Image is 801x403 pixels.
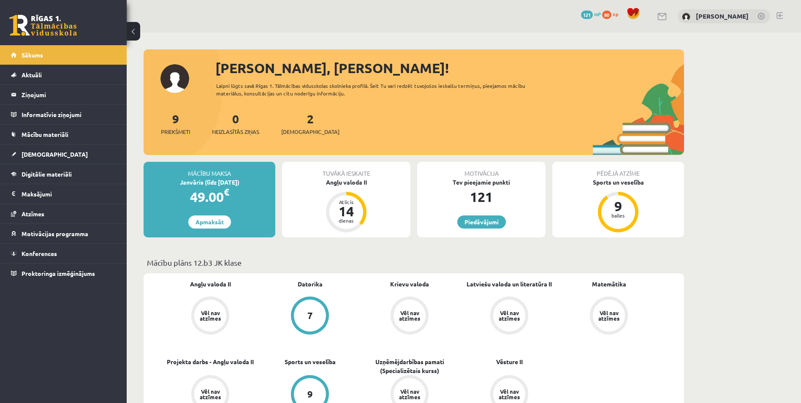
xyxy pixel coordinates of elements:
[307,389,313,399] div: 9
[11,204,116,223] a: Atzīmes
[285,357,336,366] a: Sports un veselība
[360,297,459,336] a: Vēl nav atzīmes
[602,11,611,19] span: 80
[22,230,88,237] span: Motivācijas programma
[22,250,57,257] span: Konferences
[11,184,116,204] a: Maksājumi
[190,280,231,289] a: Angļu valoda II
[216,82,540,97] div: Laipni lūgts savā Rīgas 1. Tālmācības vidusskolas skolnieka profilā. Šeit Tu vari redzēt tuvojošo...
[161,111,190,136] a: 9Priekšmeti
[552,178,684,234] a: Sports un veselība 9 balles
[212,128,259,136] span: Neizlasītās ziņas
[11,125,116,144] a: Mācību materiāli
[147,257,681,268] p: Mācību plāns 12.b3 JK klase
[594,11,601,17] span: mP
[282,162,410,178] div: Tuvākā ieskaite
[22,210,44,218] span: Atzīmes
[167,357,254,366] a: Projekta darbs - Angļu valoda II
[215,58,684,78] div: [PERSON_NAME], [PERSON_NAME]!
[398,389,421,400] div: Vēl nav atzīmes
[11,224,116,243] a: Motivācijas programma
[602,11,622,17] a: 80 xp
[22,150,88,158] span: [DEMOGRAPHIC_DATA]
[22,105,116,124] legend: Informatīvie ziņojumi
[11,264,116,283] a: Proktoringa izmēģinājums
[606,199,631,213] div: 9
[161,128,190,136] span: Priekšmeti
[559,297,659,336] a: Vēl nav atzīmes
[597,310,621,321] div: Vēl nav atzīmes
[581,11,601,17] a: 121 mP
[552,162,684,178] div: Pēdējā atzīme
[198,310,222,321] div: Vēl nav atzīmes
[282,178,410,234] a: Angļu valoda II Atlicis 14 dienas
[497,310,521,321] div: Vēl nav atzīmes
[457,215,506,229] a: Piedāvājumi
[22,131,68,138] span: Mācību materiāli
[467,280,552,289] a: Latviešu valoda un literatūra II
[11,45,116,65] a: Sākums
[696,12,749,20] a: [PERSON_NAME]
[682,13,690,21] img: Inga Revina
[334,204,359,218] div: 14
[22,184,116,204] legend: Maksājumi
[592,280,626,289] a: Matemātika
[212,111,259,136] a: 0Neizlasītās ziņas
[360,357,459,375] a: Uzņēmējdarbības pamati (Specializētais kurss)
[11,85,116,104] a: Ziņojumi
[390,280,429,289] a: Krievu valoda
[224,186,229,198] span: €
[188,215,231,229] a: Apmaksāt
[334,218,359,223] div: dienas
[552,178,684,187] div: Sports un veselība
[581,11,593,19] span: 121
[144,178,275,187] div: Janvāris (līdz [DATE])
[282,178,410,187] div: Angļu valoda II
[22,85,116,104] legend: Ziņojumi
[22,270,95,277] span: Proktoringa izmēģinājums
[160,297,260,336] a: Vēl nav atzīmes
[398,310,421,321] div: Vēl nav atzīmes
[298,280,323,289] a: Datorika
[417,178,546,187] div: Tev pieejamie punkti
[307,311,313,320] div: 7
[11,105,116,124] a: Informatīvie ziņojumi
[144,187,275,207] div: 49.00
[11,144,116,164] a: [DEMOGRAPHIC_DATA]
[22,71,42,79] span: Aktuāli
[11,244,116,263] a: Konferences
[260,297,360,336] a: 7
[417,162,546,178] div: Motivācija
[334,199,359,204] div: Atlicis
[22,51,43,59] span: Sākums
[606,213,631,218] div: balles
[11,164,116,184] a: Digitālie materiāli
[22,170,72,178] span: Digitālie materiāli
[9,15,77,36] a: Rīgas 1. Tālmācības vidusskola
[497,389,521,400] div: Vēl nav atzīmes
[281,111,339,136] a: 2[DEMOGRAPHIC_DATA]
[11,65,116,84] a: Aktuāli
[198,389,222,400] div: Vēl nav atzīmes
[281,128,339,136] span: [DEMOGRAPHIC_DATA]
[144,162,275,178] div: Mācību maksa
[613,11,618,17] span: xp
[496,357,523,366] a: Vēsture II
[417,187,546,207] div: 121
[459,297,559,336] a: Vēl nav atzīmes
